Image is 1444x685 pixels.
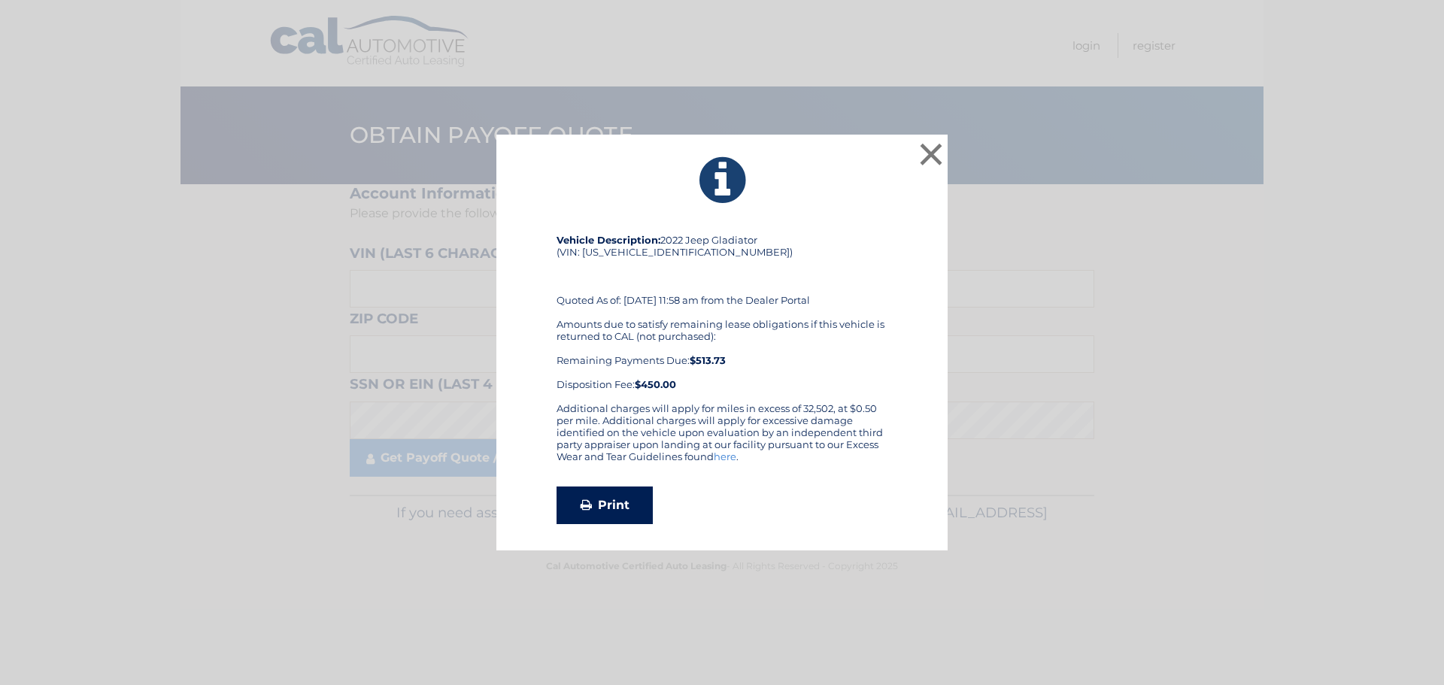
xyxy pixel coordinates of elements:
[690,354,726,366] b: $513.73
[557,486,653,524] a: Print
[714,450,736,462] a: here
[557,234,887,402] div: 2022 Jeep Gladiator (VIN: [US_VEHICLE_IDENTIFICATION_NUMBER]) Quoted As of: [DATE] 11:58 am from ...
[916,139,946,169] button: ×
[635,378,676,390] strong: $450.00
[557,318,887,390] div: Amounts due to satisfy remaining lease obligations if this vehicle is returned to CAL (not purcha...
[557,234,660,246] strong: Vehicle Description:
[557,402,887,474] div: Additional charges will apply for miles in excess of 32,502, at $0.50 per mile. Additional charge...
